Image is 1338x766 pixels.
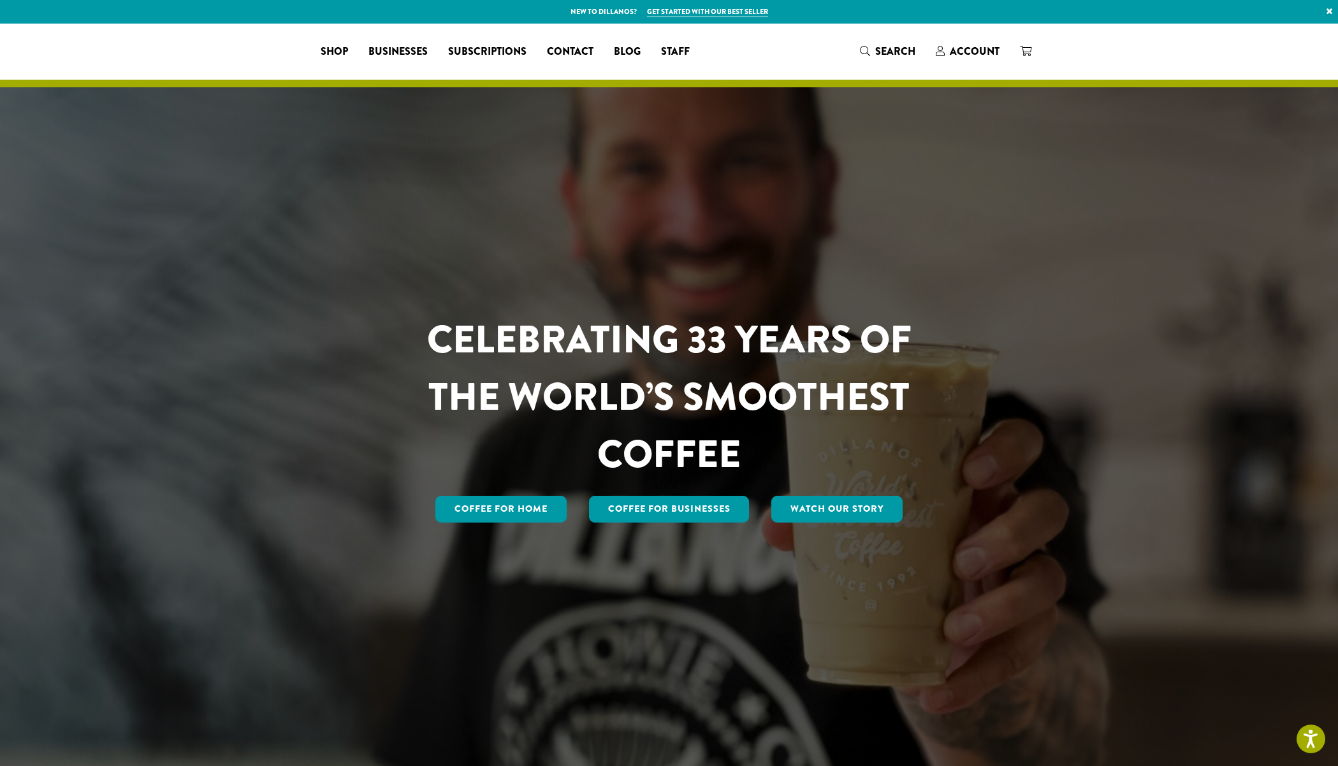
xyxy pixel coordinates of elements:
a: Coffee For Businesses [589,496,750,523]
span: Account [950,44,1000,59]
span: Subscriptions [448,44,527,60]
h1: CELEBRATING 33 YEARS OF THE WORLD’S SMOOTHEST COFFEE [389,311,949,483]
a: Shop [310,41,358,62]
span: Shop [321,44,348,60]
span: Contact [547,44,593,60]
span: Blog [614,44,641,60]
span: Search [875,44,915,59]
span: Businesses [368,44,428,60]
a: Coffee for Home [435,496,567,523]
a: Get started with our best seller [647,6,768,17]
a: Search [850,41,926,62]
span: Staff [661,44,690,60]
a: Staff [651,41,700,62]
a: Watch Our Story [771,496,903,523]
